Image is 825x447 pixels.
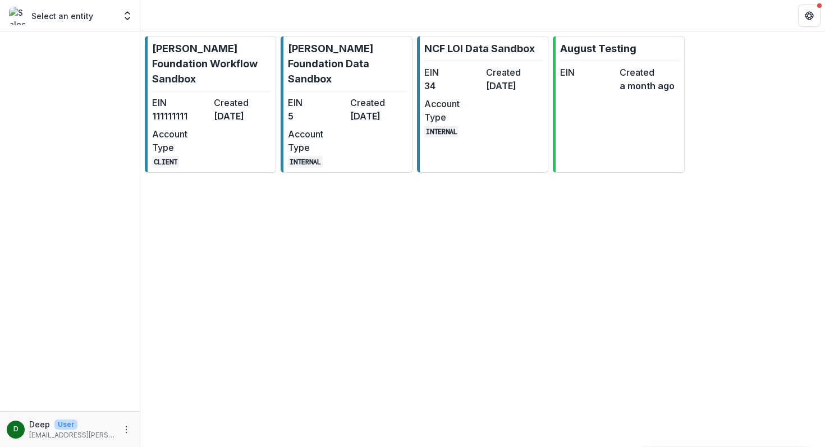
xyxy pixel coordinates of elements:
p: User [54,420,77,430]
p: Deep [29,418,50,430]
button: Open entity switcher [120,4,135,27]
dt: EIN [152,96,209,109]
dd: [DATE] [350,109,407,123]
dd: 5 [288,109,345,123]
dd: [DATE] [486,79,543,93]
button: Get Help [798,4,821,27]
dt: Created [486,66,543,79]
a: NCF LOI Data SandboxEIN34Created[DATE]Account TypeINTERNAL [417,36,548,173]
dt: Account Type [288,127,345,154]
a: [PERSON_NAME] Foundation Data SandboxEIN5Created[DATE]Account TypeINTERNAL [281,36,412,173]
p: Select an entity [31,10,93,22]
p: [EMAIL_ADDRESS][PERSON_NAME][DOMAIN_NAME] [29,430,115,440]
dt: Created [620,66,675,79]
img: Select an entity [9,7,27,25]
dt: Created [350,96,407,109]
dt: Account Type [424,97,482,124]
dt: Account Type [152,127,209,154]
dd: a month ago [620,79,675,93]
p: August Testing [560,41,636,56]
dt: EIN [560,66,615,79]
code: INTERNAL [288,156,323,168]
a: [PERSON_NAME] Foundation Workflow SandboxEIN111111111Created[DATE]Account TypeCLIENT [145,36,276,173]
dd: 34 [424,79,482,93]
dt: EIN [288,96,345,109]
p: [PERSON_NAME] Foundation Workflow Sandbox [152,41,271,86]
div: Deep [13,426,19,433]
a: August TestingEINCreateda month ago [553,36,684,173]
dt: EIN [424,66,482,79]
button: More [120,423,133,436]
dd: [DATE] [214,109,271,123]
code: INTERNAL [424,126,459,137]
dd: 111111111 [152,109,209,123]
p: [PERSON_NAME] Foundation Data Sandbox [288,41,407,86]
p: NCF LOI Data Sandbox [424,41,535,56]
dt: Created [214,96,271,109]
code: CLIENT [152,156,179,168]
